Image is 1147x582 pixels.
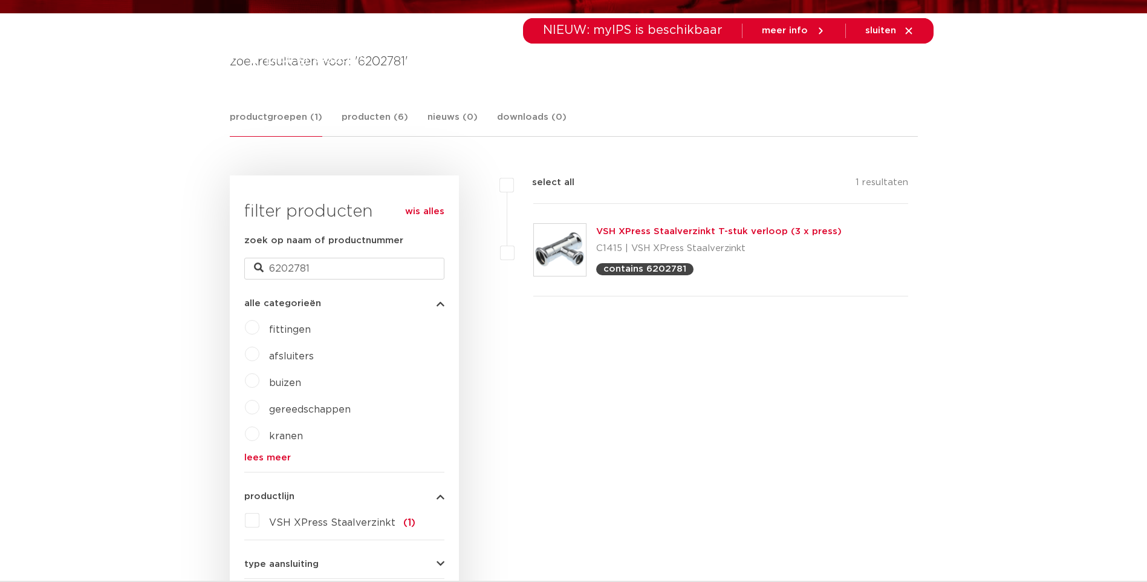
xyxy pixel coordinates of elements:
div: my IPS [873,44,885,93]
a: sluiten [865,25,914,36]
a: wis alles [405,204,444,219]
input: zoeken [244,258,444,280]
a: toepassingen [545,44,608,93]
span: VSH XPress Staalverzinkt [269,518,395,528]
a: kranen [269,431,303,441]
nav: Menu [409,44,813,93]
a: lees meer [244,453,444,462]
label: select all [514,175,574,190]
a: buizen [269,378,301,388]
a: over ons [771,44,813,93]
span: meer info [762,26,808,35]
a: fittingen [269,325,311,335]
p: 1 resultaten [856,175,908,194]
span: NIEUW: myIPS is beschikbaar [543,24,723,36]
a: markten [482,44,521,93]
span: (1) [403,518,415,528]
span: alle categorieën [244,299,321,308]
a: downloads [632,44,684,93]
span: productlijn [244,492,294,501]
a: producten (6) [342,110,408,136]
label: zoek op naam of productnummer [244,234,403,248]
span: type aansluiting [244,560,319,569]
a: afsluiters [269,351,314,361]
span: sluiten [865,26,896,35]
img: Thumbnail for VSH XPress Staalverzinkt T-stuk verloop (3 x press) [534,224,586,276]
p: contains 6202781 [603,264,686,273]
button: type aansluiting [244,560,444,569]
a: gereedschappen [269,405,351,414]
p: C1415 | VSH XPress Staalverzinkt [596,239,842,258]
button: alle categorieën [244,299,444,308]
a: productgroepen (1) [230,110,322,137]
a: services [708,44,747,93]
h3: filter producten [244,200,444,224]
a: meer info [762,25,826,36]
a: downloads (0) [497,110,567,136]
a: nieuws (0) [427,110,478,136]
a: producten [409,44,458,93]
button: productlijn [244,492,444,501]
a: VSH XPress Staalverzinkt T-stuk verloop (3 x press) [596,227,842,236]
